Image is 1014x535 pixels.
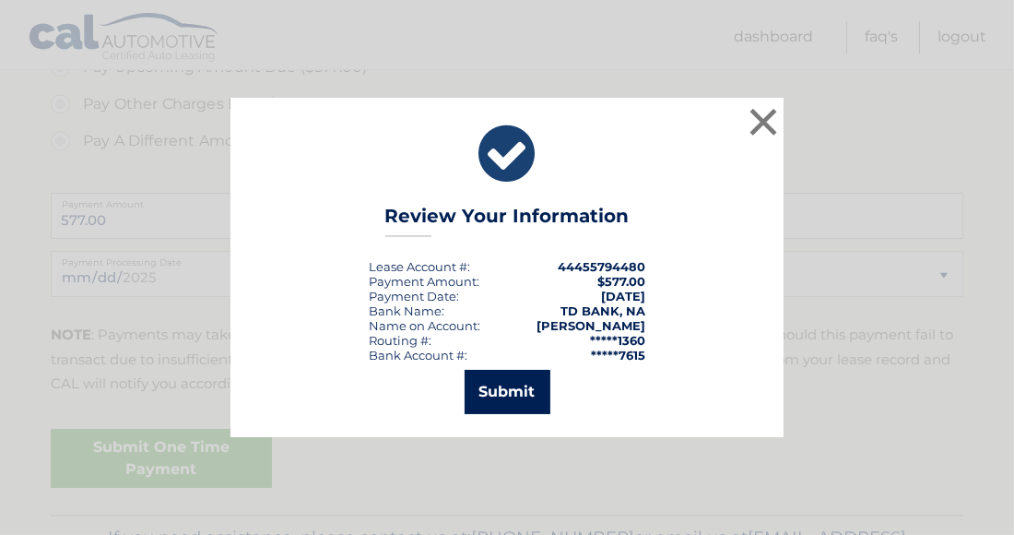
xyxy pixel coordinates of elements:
[369,318,480,333] div: Name on Account:
[369,259,470,274] div: Lease Account #:
[369,274,479,289] div: Payment Amount:
[558,259,645,274] strong: 44455794480
[369,289,456,303] span: Payment Date
[385,205,630,237] h3: Review Your Information
[369,348,467,363] div: Bank Account #:
[369,303,444,318] div: Bank Name:
[560,303,645,318] strong: TD BANK, NA
[601,289,645,303] span: [DATE]
[369,289,459,303] div: :
[369,333,431,348] div: Routing #:
[745,103,782,140] button: ×
[597,274,645,289] span: $577.00
[536,318,645,333] strong: [PERSON_NAME]
[465,370,550,414] button: Submit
